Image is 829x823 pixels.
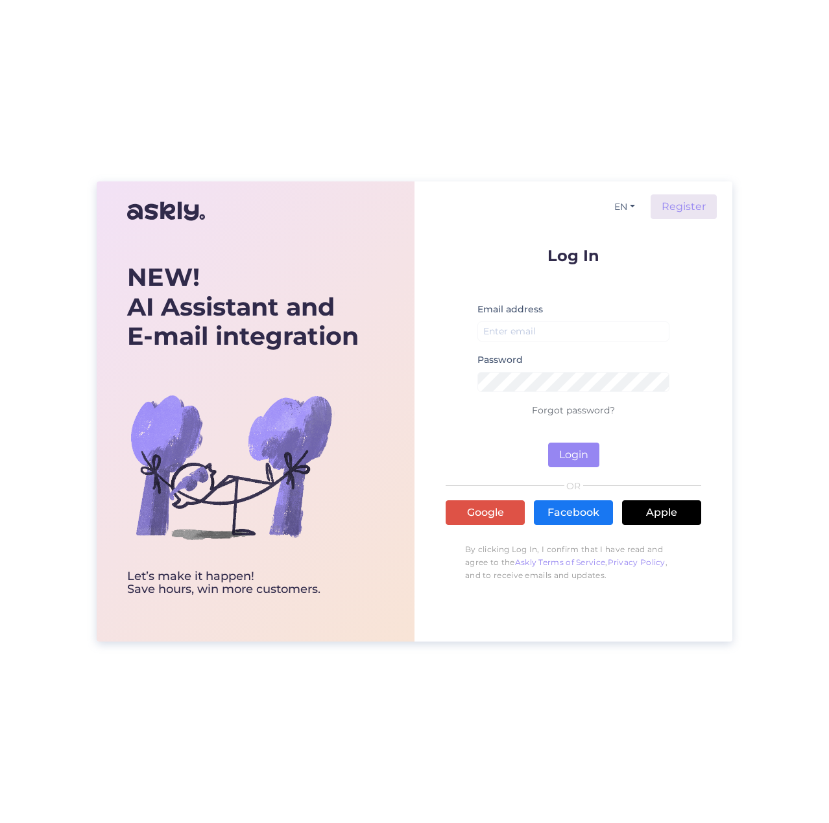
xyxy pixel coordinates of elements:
label: Email address [477,303,543,316]
a: Facebook [534,500,613,525]
button: Login [548,443,599,467]
p: Log In [446,248,701,264]
span: OR [564,481,583,491]
div: Let’s make it happen! Save hours, win more customers. [127,570,359,596]
a: Askly Terms of Service [515,557,606,567]
label: Password [477,353,523,367]
img: bg-askly [127,363,335,570]
button: EN [609,198,640,216]
img: Askly [127,196,205,227]
a: Register [651,194,717,219]
a: Apple [622,500,701,525]
a: Google [446,500,525,525]
a: Forgot password? [532,404,615,416]
p: By clicking Log In, I confirm that I have read and agree to the , , and to receive emails and upd... [446,537,701,588]
input: Enter email [477,321,669,342]
div: AI Assistant and E-mail integration [127,262,359,351]
b: NEW! [127,262,200,292]
a: Privacy Policy [608,557,666,567]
